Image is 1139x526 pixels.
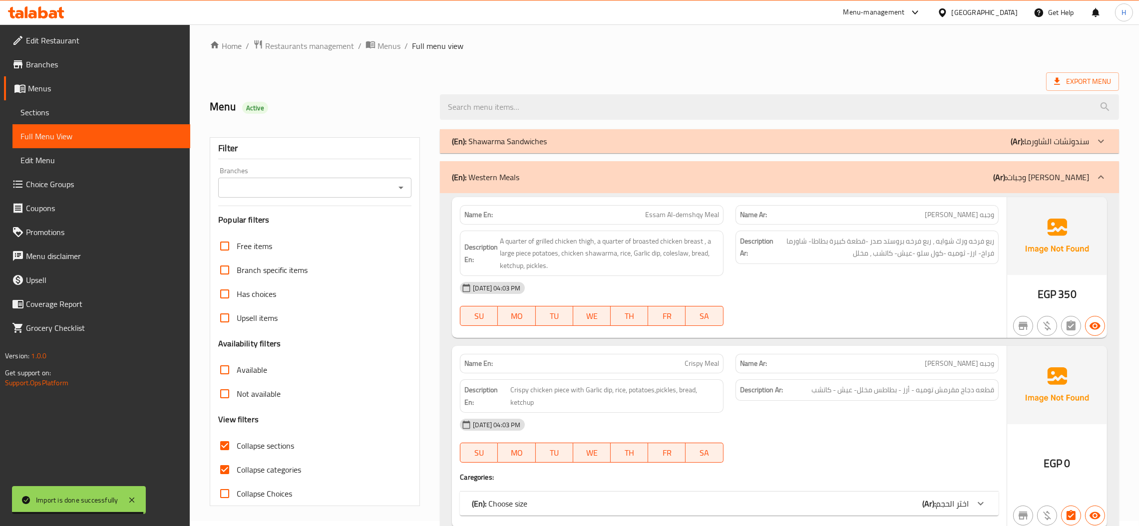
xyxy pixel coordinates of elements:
[218,138,411,159] div: Filter
[469,420,524,430] span: [DATE] 04:03 PM
[472,496,486,511] b: (En):
[5,366,51,379] span: Get support on:
[452,170,466,185] b: (En):
[4,292,190,316] a: Coverage Report
[237,388,281,400] span: Not available
[615,309,644,323] span: TH
[536,443,573,463] button: TU
[577,446,607,460] span: WE
[690,309,719,323] span: SA
[440,161,1119,193] div: (En): Western Meals(Ar):وجبات [PERSON_NAME]
[843,6,905,18] div: Menu-management
[12,124,190,148] a: Full Menu View
[611,443,648,463] button: TH
[775,235,994,260] span: ربع فرخه ورك شوايه ، ربع فرخه بروستد صدر -قطعة كبيرة بطاطا- شاورما فراخ- ارز- ثوميه -كول سلو -عيش...
[648,443,686,463] button: FR
[740,358,767,369] strong: Name Ar:
[1037,506,1057,526] button: Purchased item
[26,274,182,286] span: Upsell
[460,472,999,482] h4: Caregories:
[460,306,498,326] button: SU
[1007,346,1107,424] img: Ae5nvW7+0k+MAAAAAElFTkSuQmCC
[404,40,408,52] li: /
[1046,72,1119,91] span: Export Menu
[472,498,527,510] p: Choose size
[4,172,190,196] a: Choice Groups
[740,384,783,396] strong: Description Ar:
[536,306,573,326] button: TU
[615,446,644,460] span: TH
[5,376,68,389] a: Support.OpsPlatform
[686,443,723,463] button: SA
[1011,135,1089,147] p: سندوتشات الشاورما
[26,298,182,310] span: Coverage Report
[1013,506,1033,526] button: Not branch specific item
[237,464,301,476] span: Collapse categories
[237,288,276,300] span: Has choices
[452,134,466,149] b: (En):
[502,309,531,323] span: MO
[237,488,292,500] span: Collapse Choices
[936,496,969,511] span: اختر الحجم
[500,235,719,272] span: A quarter of grilled chicken thigh, a quarter of broasted chicken breast , a large piece potatoes...
[26,322,182,334] span: Grocery Checklist
[265,40,354,52] span: Restaurants management
[1061,506,1081,526] button: Has choices
[358,40,362,52] li: /
[394,181,408,195] button: Open
[464,358,493,369] strong: Name En:
[4,52,190,76] a: Branches
[440,94,1119,120] input: search
[652,309,682,323] span: FR
[210,40,242,52] a: Home
[4,268,190,292] a: Upsell
[460,443,498,463] button: SU
[740,235,773,260] strong: Description Ar:
[502,446,531,460] span: MO
[4,76,190,100] a: Menus
[464,446,494,460] span: SU
[464,309,494,323] span: SU
[20,106,182,118] span: Sections
[26,202,182,214] span: Coupons
[686,306,723,326] button: SA
[237,364,267,376] span: Available
[26,250,182,262] span: Menu disclaimer
[460,492,999,516] div: (En): Choose size(Ar):اختر الحجم
[1044,454,1062,473] span: EGP
[1013,316,1033,336] button: Not branch specific item
[577,309,607,323] span: WE
[12,148,190,172] a: Edit Menu
[242,102,268,114] div: Active
[464,241,498,265] strong: Description En:
[1011,134,1024,149] b: (Ar):
[464,210,493,220] strong: Name En:
[26,34,182,46] span: Edit Restaurant
[1061,316,1081,336] button: Not has choices
[20,130,182,142] span: Full Menu View
[4,28,190,52] a: Edit Restaurant
[1037,316,1057,336] button: Purchased item
[366,39,400,52] a: Menus
[1122,7,1126,18] span: H
[237,264,308,276] span: Branch specific items
[652,446,682,460] span: FR
[31,349,46,362] span: 1.0.0
[952,7,1018,18] div: [GEOGRAPHIC_DATA]
[1085,506,1105,526] button: Available
[253,39,354,52] a: Restaurants management
[412,40,463,52] span: Full menu view
[237,240,272,252] span: Free items
[26,58,182,70] span: Branches
[645,210,719,220] span: Essam Al-demshqy Meal
[811,384,994,396] span: قطعه دجاج مقرمش توميه - أرز - بطاطس مخلل- عيش - كاتشب
[540,309,569,323] span: TU
[28,82,182,94] span: Menus
[452,171,519,183] p: Western Meals
[5,349,29,362] span: Version:
[12,100,190,124] a: Sections
[740,210,767,220] strong: Name Ar:
[1007,197,1107,275] img: Ae5nvW7+0k+MAAAAAElFTkSuQmCC
[26,226,182,238] span: Promotions
[237,312,278,324] span: Upsell items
